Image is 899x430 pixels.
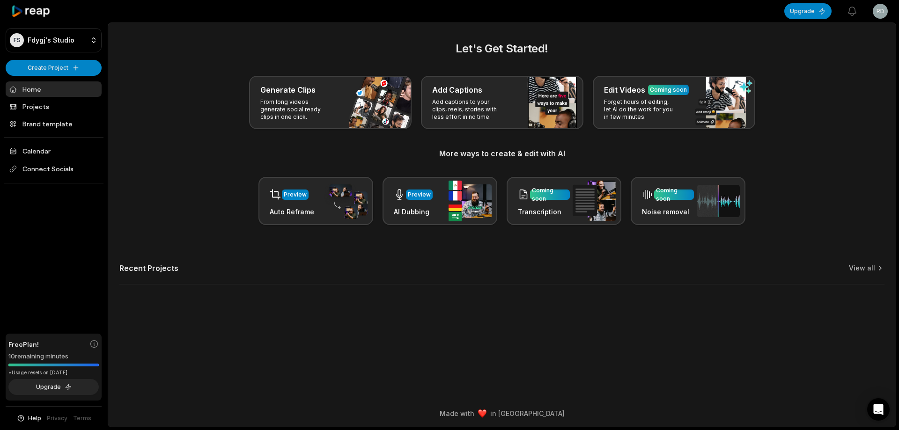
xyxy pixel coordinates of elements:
[284,190,307,199] div: Preview
[16,414,41,423] button: Help
[573,181,616,221] img: transcription.png
[260,98,333,121] p: From long videos generate social ready clips in one click.
[449,181,492,221] img: ai_dubbing.png
[6,99,102,114] a: Projects
[656,186,692,203] div: Coming soon
[8,352,99,361] div: 10 remaining minutes
[604,98,677,121] p: Forget hours of editing, let AI do the work for you in few minutes.
[478,409,486,418] img: heart emoji
[324,183,368,219] img: auto_reframe.png
[73,414,91,423] a: Terms
[6,116,102,131] a: Brand template
[8,339,39,349] span: Free Plan!
[518,207,570,217] h3: Transcription
[849,263,875,273] a: View all
[6,60,102,76] button: Create Project
[117,408,887,418] div: Made with in [GEOGRAPHIC_DATA]
[28,414,41,423] span: Help
[408,190,431,199] div: Preview
[8,369,99,376] div: *Usage resets on [DATE]
[432,84,482,95] h3: Add Captions
[260,84,316,95] h3: Generate Clips
[6,81,102,97] a: Home
[270,207,314,217] h3: Auto Reframe
[394,207,433,217] h3: AI Dubbing
[47,414,67,423] a: Privacy
[697,185,740,217] img: noise_removal.png
[28,36,74,44] p: Fdygj's Studio
[6,160,102,177] span: Connect Socials
[604,84,645,95] h3: Edit Videos
[532,186,568,203] div: Coming soon
[10,33,24,47] div: FS
[119,40,884,57] h2: Let's Get Started!
[119,263,178,273] h2: Recent Projects
[642,207,694,217] h3: Noise removal
[432,98,505,121] p: Add captions to your clips, reels, stories with less effort in no time.
[650,86,687,94] div: Coming soon
[8,379,99,395] button: Upgrade
[784,3,832,19] button: Upgrade
[867,398,890,421] div: Open Intercom Messenger
[119,148,884,159] h3: More ways to create & edit with AI
[6,143,102,159] a: Calendar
